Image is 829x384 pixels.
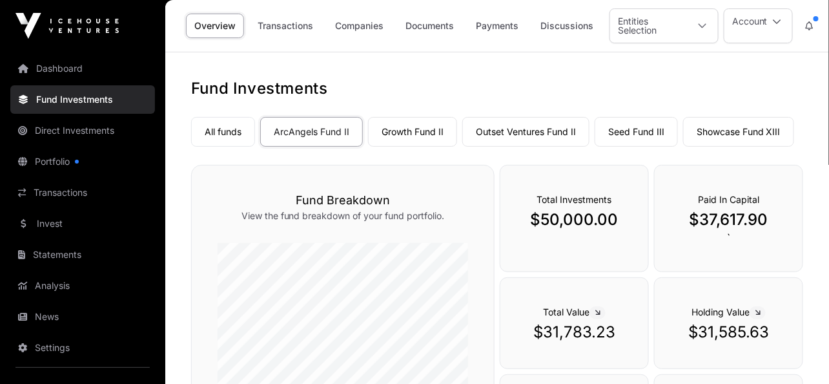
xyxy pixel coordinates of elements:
a: Overview [186,14,244,38]
iframe: Chat Widget [764,322,829,384]
a: Seed Fund III [595,117,678,147]
p: View the fund breakdown of your fund portfolio. [218,209,468,222]
a: Invest [10,209,155,238]
a: Direct Investments [10,116,155,145]
div: ` [654,165,803,272]
a: Payments [467,14,527,38]
a: Growth Fund II [368,117,457,147]
p: $37,617.90 [681,209,777,230]
a: Statements [10,240,155,269]
a: Discussions [532,14,602,38]
p: $31,585.63 [681,322,777,343]
div: Entities Selection [610,9,687,43]
span: Paid In Capital [698,194,759,205]
a: Fund Investments [10,85,155,114]
h3: Fund Breakdown [218,191,468,209]
span: Total Value [543,306,606,317]
a: Showcase Fund XIII [683,117,794,147]
img: Icehouse Ventures Logo [15,13,119,39]
a: Companies [327,14,392,38]
a: Transactions [249,14,322,38]
a: News [10,303,155,331]
span: Total Investments [537,194,612,205]
span: Holding Value [691,306,766,317]
h1: Fund Investments [191,78,803,99]
a: Portfolio [10,147,155,176]
a: Settings [10,334,155,362]
a: Dashboard [10,54,155,83]
a: Analysis [10,272,155,300]
button: Account [724,8,793,43]
p: $31,783.23 [526,322,622,343]
a: Outset Ventures Fund II [462,117,589,147]
p: $50,000.00 [526,209,622,230]
a: Transactions [10,178,155,207]
a: Documents [397,14,462,38]
a: ArcAngels Fund II [260,117,363,147]
a: All funds [191,117,255,147]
